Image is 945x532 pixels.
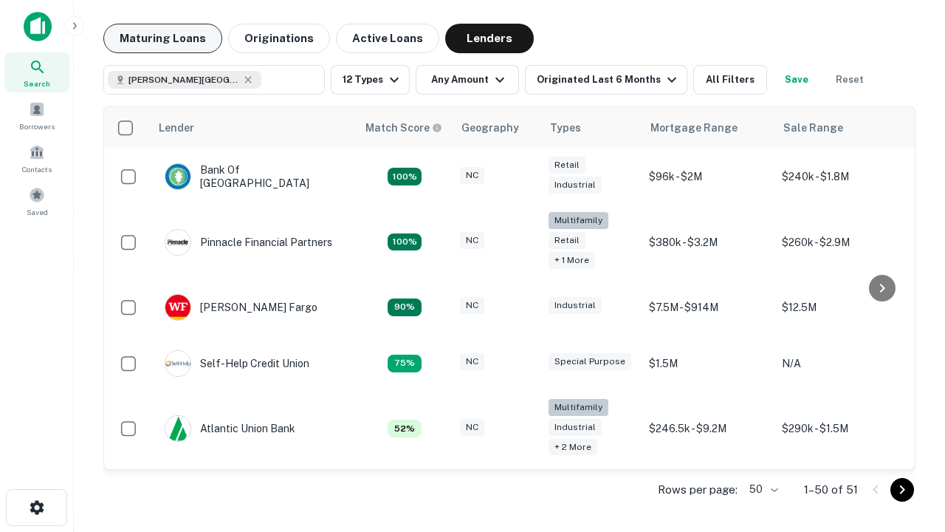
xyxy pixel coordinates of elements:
[357,107,453,149] th: Capitalize uses an advanced AI algorithm to match your search with the best lender. The match sco...
[773,65,820,95] button: Save your search to get updates of matches that match your search criteria.
[4,138,69,178] a: Contacts
[774,392,907,466] td: $290k - $1.5M
[461,119,519,137] div: Geography
[128,73,239,86] span: [PERSON_NAME][GEOGRAPHIC_DATA], [GEOGRAPHIC_DATA]
[416,65,519,95] button: Any Amount
[525,65,687,95] button: Originated Last 6 Months
[165,294,317,321] div: [PERSON_NAME] Fargo
[159,119,194,137] div: Lender
[549,157,585,174] div: Retail
[550,119,581,137] div: Types
[460,232,484,249] div: NC
[693,65,767,95] button: All Filters
[774,107,907,149] th: Sale Range
[549,399,608,416] div: Multifamily
[537,71,681,89] div: Originated Last 6 Months
[549,419,602,436] div: Industrial
[24,12,52,41] img: capitalize-icon.png
[4,52,69,92] a: Search
[165,230,190,255] img: picture
[165,229,332,256] div: Pinnacle Financial Partners
[388,168,422,185] div: Matching Properties: 14, hasApolloMatch: undefined
[541,107,642,149] th: Types
[165,164,190,189] img: picture
[165,415,295,442] div: Atlantic Union Bank
[774,279,907,335] td: $12.5M
[774,149,907,205] td: $240k - $1.8M
[165,295,190,320] img: picture
[890,478,914,502] button: Go to next page
[388,233,422,251] div: Matching Properties: 24, hasApolloMatch: undefined
[549,439,597,456] div: + 2 more
[165,416,190,441] img: picture
[549,232,585,249] div: Retail
[642,335,774,392] td: $1.5M
[365,120,442,136] div: Capitalize uses an advanced AI algorithm to match your search with the best lender. The match sco...
[460,353,484,370] div: NC
[650,119,738,137] div: Mortgage Range
[336,24,439,53] button: Active Loans
[165,351,190,376] img: picture
[460,297,484,314] div: NC
[365,120,439,136] h6: Match Score
[642,149,774,205] td: $96k - $2M
[460,167,484,184] div: NC
[388,420,422,437] div: Matching Properties: 7, hasApolloMatch: undefined
[549,297,602,314] div: Industrial
[388,355,422,372] div: Matching Properties: 10, hasApolloMatch: undefined
[228,24,330,53] button: Originations
[165,350,309,377] div: Self-help Credit Union
[774,335,907,392] td: N/A
[4,181,69,221] a: Saved
[774,205,907,279] td: $260k - $2.9M
[19,120,55,132] span: Borrowers
[642,279,774,335] td: $7.5M - $914M
[871,366,945,437] iframe: Chat Widget
[743,479,780,500] div: 50
[460,419,484,436] div: NC
[150,107,357,149] th: Lender
[27,206,48,218] span: Saved
[826,65,873,95] button: Reset
[453,107,541,149] th: Geography
[549,252,595,269] div: + 1 more
[658,481,738,499] p: Rows per page:
[549,212,608,229] div: Multifamily
[642,205,774,279] td: $380k - $3.2M
[103,24,222,53] button: Maturing Loans
[642,392,774,466] td: $246.5k - $9.2M
[165,163,342,190] div: Bank Of [GEOGRAPHIC_DATA]
[445,24,534,53] button: Lenders
[804,481,858,499] p: 1–50 of 51
[331,65,410,95] button: 12 Types
[549,177,602,194] div: Industrial
[642,107,774,149] th: Mortgage Range
[549,353,631,370] div: Special Purpose
[4,95,69,135] a: Borrowers
[24,78,50,89] span: Search
[22,163,52,175] span: Contacts
[388,299,422,316] div: Matching Properties: 12, hasApolloMatch: undefined
[783,119,843,137] div: Sale Range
